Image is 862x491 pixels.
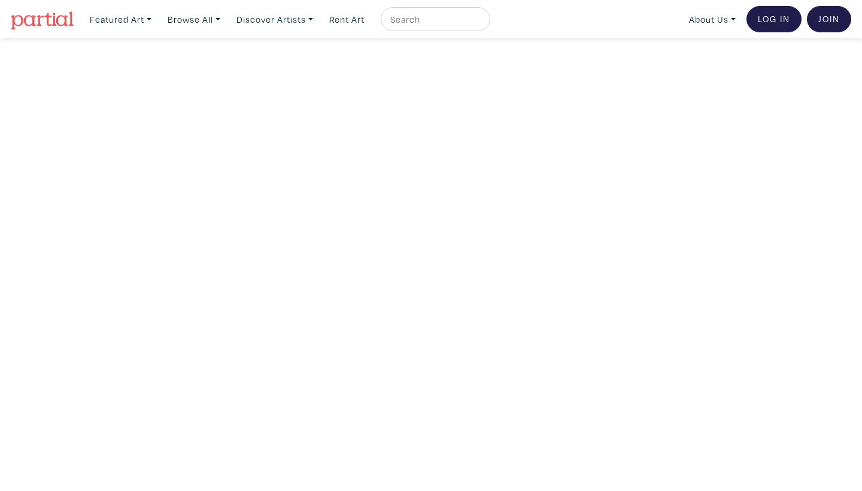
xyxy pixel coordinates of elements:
a: Join [807,6,851,32]
a: Discover Artists [231,7,318,32]
a: Browse All [162,7,226,32]
a: Rent Art [324,7,370,32]
a: About Us [684,7,741,32]
input: Search [389,12,479,27]
a: Log In [746,6,802,32]
a: Featured Art [84,7,157,32]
